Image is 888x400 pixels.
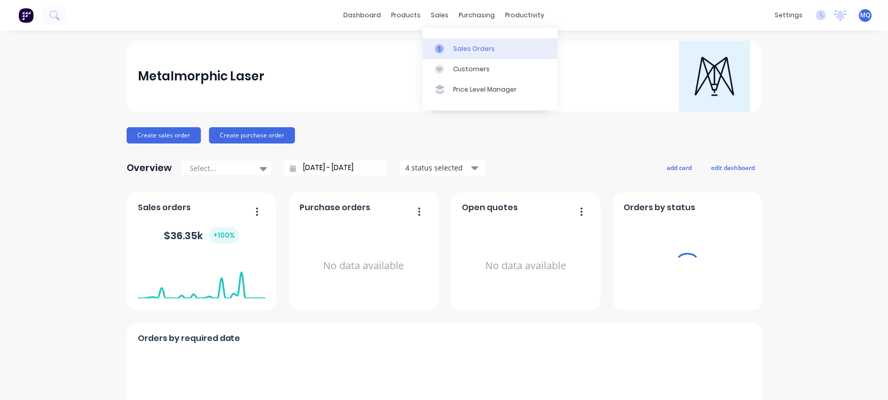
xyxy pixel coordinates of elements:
div: $ 36.35k [164,227,239,244]
a: Sales Orders [423,38,557,59]
button: Create sales order [127,127,201,144]
div: sales [426,8,454,23]
a: dashboard [339,8,387,23]
div: Sales Orders [453,44,495,53]
div: No data available [300,218,428,314]
img: Metalmorphic Laser [679,41,750,112]
div: productivity [500,8,550,23]
button: 4 status selected [400,160,486,176]
button: edit dashboard [704,161,761,174]
div: No data available [462,218,590,314]
span: Purchase orders [300,202,371,214]
div: settings [769,8,808,23]
span: Orders by status [624,202,696,214]
div: Metalmorphic Laser [138,66,265,87]
img: Factory [18,8,34,23]
div: Overview [127,158,172,178]
div: Price Level Manager [453,85,517,94]
span: MQ [861,11,871,20]
div: Customers [453,65,490,74]
span: Sales orders [138,202,191,214]
button: add card [660,161,698,174]
div: + 100 % [209,227,239,244]
div: purchasing [454,8,500,23]
span: Open quotes [462,202,518,214]
a: Customers [423,59,557,79]
button: Create purchase order [209,127,295,144]
div: products [387,8,426,23]
a: Price Level Manager [423,79,557,100]
div: 4 status selected [405,162,469,173]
